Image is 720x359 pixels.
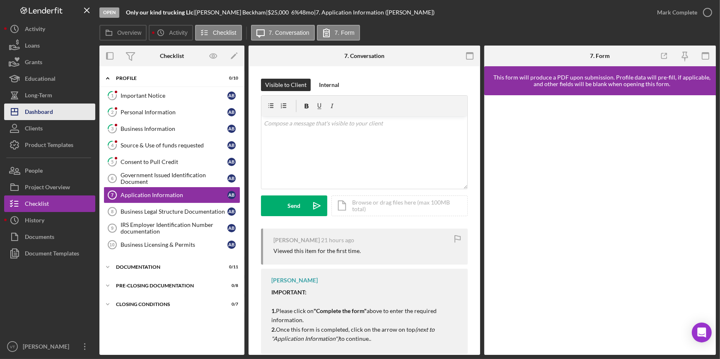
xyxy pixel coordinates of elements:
[271,277,318,284] div: [PERSON_NAME]
[493,104,708,347] iframe: Lenderfit form
[227,92,236,100] div: A B
[116,76,217,81] div: Profile
[657,4,697,21] div: Mark Complete
[111,142,114,148] tspan: 4
[227,241,236,249] div: A B
[121,192,227,198] div: Application Information
[227,125,236,133] div: A B
[116,283,217,288] div: Pre-Closing Documentation
[121,241,227,248] div: Business Licensing & Permits
[649,4,716,21] button: Mark Complete
[321,237,354,243] time: 2025-09-15 01:28
[21,338,75,357] div: [PERSON_NAME]
[109,242,114,247] tspan: 10
[223,76,238,81] div: 0 / 10
[111,93,114,98] tspan: 1
[271,325,459,344] p: Once this form is completed, click on the arrow on top to continue.
[25,229,54,247] div: Documents
[590,53,610,59] div: 7. Form
[126,9,195,16] div: |
[227,158,236,166] div: A B
[169,29,187,36] label: Activity
[223,265,238,270] div: 0 / 11
[99,7,119,18] div: Open
[195,25,242,41] button: Checklist
[223,283,238,288] div: 0 / 8
[111,226,114,231] tspan: 9
[317,25,360,41] button: 7. Form
[104,170,240,187] a: 6Government Issued Identification DocumentAB
[4,229,95,245] button: Documents
[195,9,268,16] div: [PERSON_NAME] Beckham |
[121,109,227,116] div: Personal Information
[227,108,236,116] div: A B
[227,174,236,183] div: A B
[261,195,327,216] button: Send
[4,245,95,262] button: Document Templates
[692,323,712,342] div: Open Intercom Messenger
[227,224,236,232] div: A B
[121,125,227,132] div: Business Information
[288,195,301,216] div: Send
[121,92,227,99] div: Important Notice
[299,9,314,16] div: 48 mo
[291,9,299,16] div: 6 %
[104,154,240,170] a: 5Consent to Pull CreditAB
[314,307,367,314] strong: "Complete the form"
[117,29,141,36] label: Overview
[111,159,114,164] tspan: 5
[319,79,339,91] div: Internal
[116,265,217,270] div: Documentation
[273,237,320,243] div: [PERSON_NAME]
[227,141,236,149] div: A B
[121,172,227,185] div: Government Issued Identification Document
[104,137,240,154] a: 4Source & Use of funds requestedAB
[25,245,79,264] div: Document Templates
[271,288,459,325] p: Please click on above to enter the required information.
[111,193,114,198] tspan: 7
[213,29,237,36] label: Checklist
[111,109,114,115] tspan: 2
[111,126,114,131] tspan: 3
[160,53,184,59] div: Checklist
[273,248,361,254] div: Viewed this item for the first time.
[104,236,240,253] a: 10Business Licensing & PermitsAB
[116,302,217,307] div: Closing Conditions
[261,79,311,91] button: Visible to Client
[104,120,240,137] a: 3Business InformationAB
[104,220,240,236] a: 9IRS Employer Identification Number documentationAB
[111,176,114,181] tspan: 6
[121,159,227,165] div: Consent to Pull Credit
[104,104,240,120] a: 2Personal InformationAB
[10,345,15,349] text: VT
[271,307,276,314] strong: 1.
[223,302,238,307] div: 0 / 7
[111,209,114,214] tspan: 8
[271,289,307,296] strong: IMPORTANT:
[149,25,193,41] button: Activity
